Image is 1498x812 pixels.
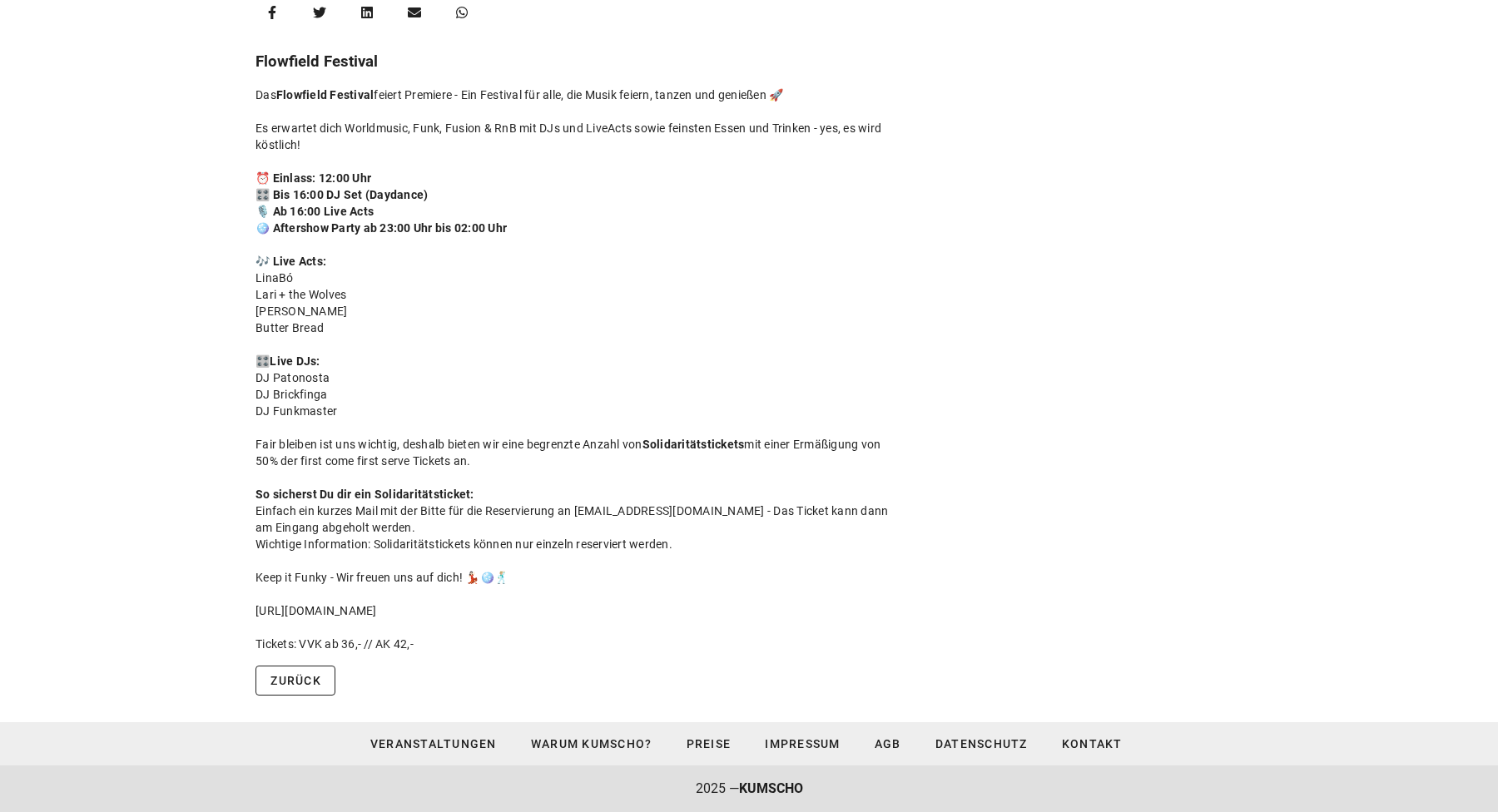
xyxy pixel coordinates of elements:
b: ⏰ Einlass: 12:00 Uhr 🎛️ Bis 16:00 DJ Set (Daydance) 🎙️ Ab 16:00 Live Acts 🪩 Aftershow Party ab 23... [255,171,507,268]
span: AGB [874,737,901,750]
a: Warum KUMSCHO? [517,729,666,759]
a: Kontakt [1048,729,1136,759]
h3: Flowfield Festival [255,50,898,73]
b: Flowfield Festival [276,88,374,101]
span: Veranstaltungen [370,737,497,750]
strong: KUMSCHO [739,780,803,796]
a: zurück [255,666,335,696]
a: Datenschutz [921,729,1041,759]
span: Warum KUMSCHO? [530,737,652,750]
span: Impressum [764,737,841,750]
a: Impressum [751,729,854,759]
a: Preise [672,729,744,759]
b: So sicherst Du dir ein Solidaritätsticket: [255,488,474,501]
div: Das feiert Premiere - Ein Festival für alle, die Musik feiern, tanzen und genießen 🚀 Es erwartet ... [255,87,898,652]
b: Live DJs: [270,354,320,368]
a: AGB [861,729,915,759]
b: Solidaritätstickets [642,438,745,451]
span: Datenschutz [935,737,1028,750]
span: Preise [685,737,731,750]
a: Veranstaltungen [356,729,510,759]
span: zurück [270,674,321,687]
span: Kontakt [1061,737,1123,750]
